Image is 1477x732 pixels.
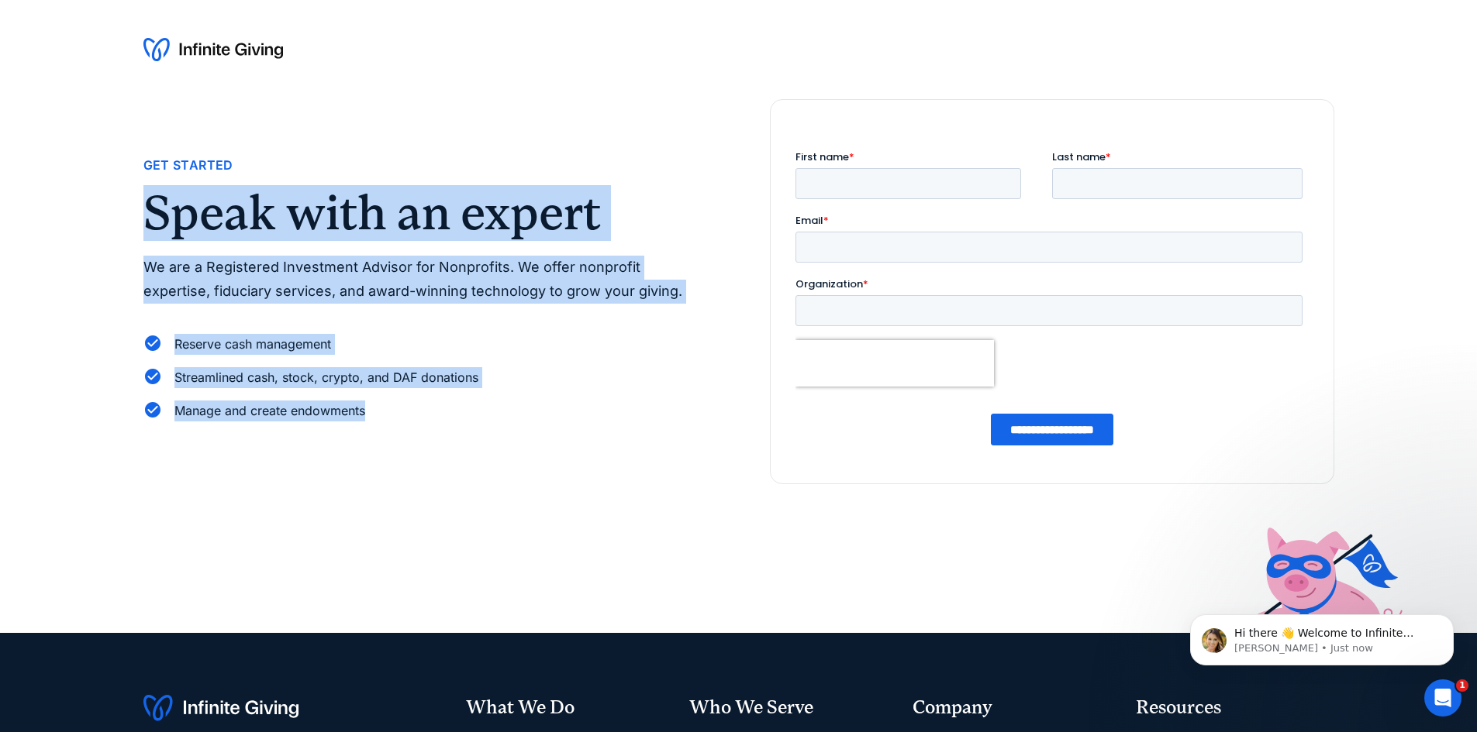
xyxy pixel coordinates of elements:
[689,695,888,721] div: Who We Serve
[174,400,365,421] div: Manage and create endowments
[174,367,478,388] div: Streamlined cash, stock, crypto, and DAF donations
[466,695,664,721] div: What We Do
[143,256,708,303] p: We are a Registered Investment Advisor for Nonprofits. We offer nonprofit expertise, fiduciary se...
[913,695,1111,721] div: Company
[1136,695,1334,721] div: Resources
[1424,679,1461,717] iframe: Intercom live chat
[1456,679,1468,692] span: 1
[1167,582,1477,690] iframe: Intercom notifications message
[143,189,708,237] h2: Speak with an expert
[795,149,1309,459] iframe: Form 0
[143,155,233,176] div: Get Started
[174,334,331,355] div: Reserve cash management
